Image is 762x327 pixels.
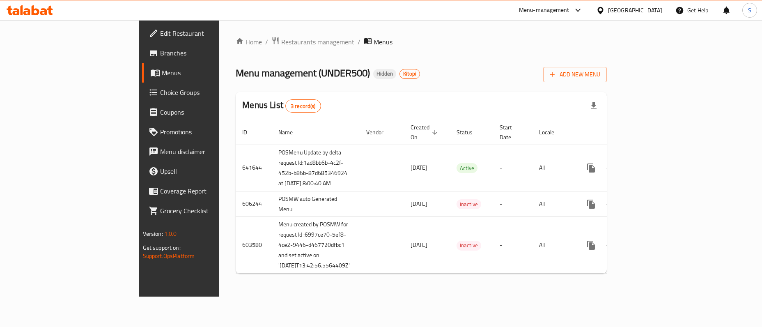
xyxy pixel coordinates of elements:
[500,122,523,142] span: Start Date
[142,122,266,142] a: Promotions
[539,127,565,137] span: Locale
[400,70,420,77] span: Kitopi
[584,96,604,116] div: Export file
[411,198,427,209] span: [DATE]
[160,206,259,216] span: Grocery Checklist
[411,122,440,142] span: Created On
[160,88,259,97] span: Choice Groups
[142,181,266,201] a: Coverage Report
[143,251,195,261] a: Support.OpsPlatform
[493,145,532,191] td: -
[601,235,621,255] button: Change Status
[581,158,601,178] button: more
[143,242,181,253] span: Get support on:
[272,217,360,274] td: Menu created by POSMW for request Id :6997ce70-5ef8-4ce2-9446-d467720dfbc1 and set active on '[DA...
[278,127,303,137] span: Name
[285,99,321,113] div: Total records count
[411,239,427,250] span: [DATE]
[142,102,266,122] a: Coupons
[160,166,259,176] span: Upsell
[581,235,601,255] button: more
[358,37,360,47] li: /
[411,162,427,173] span: [DATE]
[601,194,621,214] button: Change Status
[142,161,266,181] a: Upsell
[142,142,266,161] a: Menu disclaimer
[242,127,258,137] span: ID
[373,69,396,79] div: Hidden
[160,28,259,38] span: Edit Restaurant
[493,191,532,217] td: -
[142,43,266,63] a: Branches
[160,147,259,157] span: Menu disclaimer
[519,5,569,15] div: Menu-management
[160,127,259,137] span: Promotions
[457,163,477,173] span: Active
[575,120,667,145] th: Actions
[532,191,575,217] td: All
[142,23,266,43] a: Edit Restaurant
[286,102,321,110] span: 3 record(s)
[374,37,392,47] span: Menus
[608,6,662,15] div: [GEOGRAPHIC_DATA]
[532,217,575,274] td: All
[143,228,163,239] span: Version:
[142,83,266,102] a: Choice Groups
[236,120,667,274] table: enhanced table
[601,158,621,178] button: Change Status
[242,99,321,113] h2: Menus List
[532,145,575,191] td: All
[373,70,396,77] span: Hidden
[271,37,354,47] a: Restaurants management
[142,201,266,221] a: Grocery Checklist
[236,37,607,47] nav: breadcrumb
[265,37,268,47] li: /
[457,200,481,209] span: Inactive
[142,63,266,83] a: Menus
[160,186,259,196] span: Coverage Report
[493,217,532,274] td: -
[550,69,600,80] span: Add New Menu
[457,127,483,137] span: Status
[581,194,601,214] button: more
[236,64,370,82] span: Menu management ( UNDER500 )
[748,6,751,15] span: S
[543,67,607,82] button: Add New Menu
[272,191,360,217] td: POSMW auto Generated Menu
[281,37,354,47] span: Restaurants management
[272,145,360,191] td: POSMenu Update by delta request Id:1ad8bb6b-4c2f-452b-b86b-87d685346924 at [DATE] 8:00:40 AM
[457,241,481,250] span: Inactive
[160,107,259,117] span: Coupons
[164,228,177,239] span: 1.0.0
[160,48,259,58] span: Branches
[162,68,259,78] span: Menus
[366,127,394,137] span: Vendor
